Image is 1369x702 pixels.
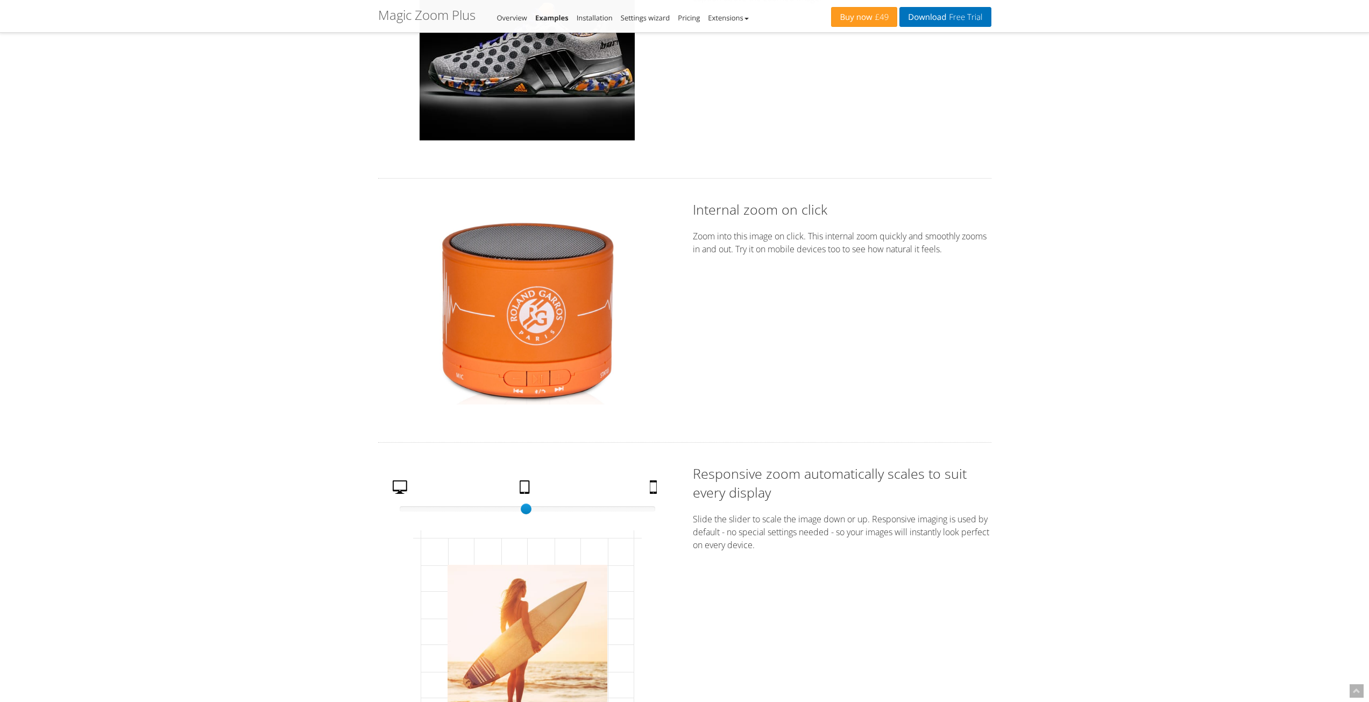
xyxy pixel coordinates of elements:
a: Overview [497,13,527,23]
a: Examples [535,13,569,23]
a: Extensions [708,13,748,23]
p: Slide the slider to scale the image down or up. Responsive imaging is used by default - no specia... [693,513,991,551]
a: Installation [577,13,613,23]
span: Free Trial [946,13,982,22]
span: £49 [873,13,889,22]
h1: Magic Zoom Plus [378,8,476,22]
a: Mobile [646,480,664,499]
a: Settings wizard [621,13,670,23]
h2: Internal zoom on click [693,200,991,219]
a: Pricing [678,13,700,23]
a: Buy now£49 [831,7,897,27]
a: Tablet [515,480,537,499]
a: DownloadFree Trial [899,7,991,27]
p: Zoom into this image on click. This internal zoom quickly and smoothly zooms in and out. Try it o... [693,230,991,256]
h2: Responsive zoom automatically scales to suit every display [693,464,991,502]
a: Desktop [388,480,414,499]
